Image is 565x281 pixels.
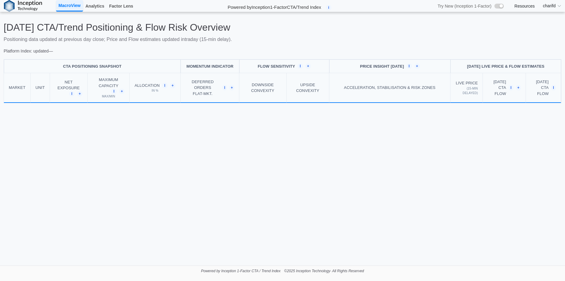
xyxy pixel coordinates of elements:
[107,1,135,11] a: Factor Lens
[92,77,125,89] span: Maximum Capacity
[334,85,445,91] div: Acceleration, Stabilisation & Risk Zones
[509,85,513,90] span: i
[514,3,535,9] a: Resources
[170,83,175,88] span: +
[326,5,331,10] span: i
[162,83,168,88] span: i
[437,3,491,9] span: Try New (Inception 1-Factor)
[488,79,506,85] span: [DATE]
[4,36,561,43] p: Positioning data updated at previous day close; Price and Flow estimates updated intraday (15-min...
[467,63,544,69] p: [DATE] Live Price & Flow Estimates
[4,48,561,54] p: Platform Index: updated —
[291,82,324,94] div: Upside Convexity
[69,91,75,96] span: i
[244,82,281,94] div: Downside Convexity
[135,83,160,89] span: Allocation
[186,63,233,69] p: Momentum Indicator
[456,81,478,85] span: Live Price
[77,91,82,96] span: +
[360,63,404,69] p: Price Insight [DATE]
[284,268,364,274] p: © 2025 Inception Technology · All Rights Reserved
[229,85,234,90] span: +
[455,86,478,95] span: (15-min delayed)
[222,85,227,90] span: i
[185,79,220,91] span: Deferred Orders
[63,63,121,69] p: CTA Positioning Snapshot
[414,63,420,69] span: +
[83,1,107,11] a: Analytics
[225,2,324,10] h2: Powered by Inception 1-Factor CTA/Trend Index
[55,79,82,91] span: Net Exposure
[539,0,565,12] summary: charifd
[92,94,125,99] p: Max/Min
[297,63,303,69] span: i
[531,79,549,85] span: [DATE]
[551,85,556,90] span: i
[305,63,311,69] span: +
[111,89,117,94] span: i
[4,22,561,33] h2: [DATE] CTA/Trend Positioning & Flow Risk Overview
[531,85,549,96] span: CTA Flow
[516,85,521,90] span: +
[407,63,412,69] span: i
[151,88,158,93] p: in %
[543,3,556,9] span: charifd
[488,85,506,96] span: CTA Flow
[119,89,125,94] span: +
[185,91,220,97] span: FLAT-MKT.
[258,63,295,69] p: Flow Sensitivity
[35,85,45,91] div: Unit
[56,0,83,12] a: MacroView
[9,85,25,91] div: MARKET
[201,268,281,274] p: Powered by Inception 1-Factor CTA / Trend Index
